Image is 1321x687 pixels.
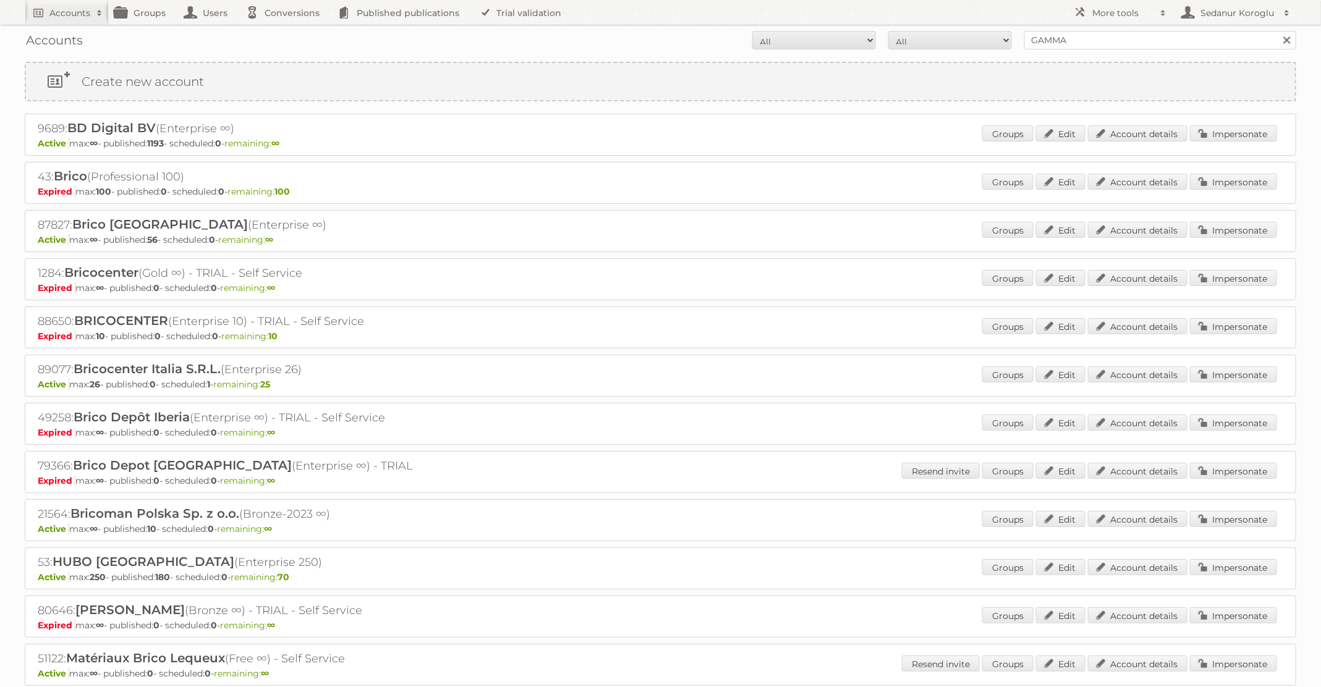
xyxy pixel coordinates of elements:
[1088,318,1187,334] a: Account details
[205,668,211,679] strong: 0
[1190,174,1277,190] a: Impersonate
[38,313,470,329] h2: 88650: (Enterprise 10) - TRIAL - Self Service
[38,265,470,281] h2: 1284: (Gold ∞) - TRIAL - Self Service
[75,602,185,617] span: [PERSON_NAME]
[1036,607,1085,623] a: Edit
[73,458,292,473] span: Brico Depot [GEOGRAPHIC_DATA]
[231,571,289,583] span: remaining:
[215,138,221,149] strong: 0
[153,475,159,486] strong: 0
[267,620,275,631] strong: ∞
[66,651,225,665] span: Matériaux Brico Lequeux
[1036,511,1085,527] a: Edit
[208,523,214,534] strong: 0
[96,620,104,631] strong: ∞
[74,361,221,376] span: Bricocenter Italia S.R.L.
[90,523,98,534] strong: ∞
[49,7,90,19] h2: Accounts
[982,415,1034,431] a: Groups
[147,523,156,534] strong: 10
[207,379,210,390] strong: 1
[38,506,470,522] h2: 21564: (Bronze-2023 ∞)
[38,458,470,474] h2: 79366: (Enterprise ∞) - TRIAL
[220,620,275,631] span: remaining:
[38,331,1283,342] p: max: - published: - scheduled: -
[38,427,75,438] span: Expired
[227,186,290,197] span: remaining:
[221,331,278,342] span: remaining:
[982,511,1034,527] a: Groups
[38,475,1283,486] p: max: - published: - scheduled: -
[218,234,273,245] span: remaining:
[1088,222,1187,238] a: Account details
[982,463,1034,479] a: Groups
[1092,7,1154,19] h2: More tools
[38,620,75,631] span: Expired
[267,427,275,438] strong: ∞
[1088,366,1187,382] a: Account details
[267,282,275,293] strong: ∞
[982,222,1034,238] a: Groups
[74,410,190,424] span: Brico Depôt Iberia
[38,331,75,342] span: Expired
[1088,270,1187,286] a: Account details
[38,186,1283,197] p: max: - published: - scheduled: -
[211,282,217,293] strong: 0
[38,361,470,377] h2: 89077: (Enterprise 26)
[38,571,1283,583] p: max: - published: - scheduled: -
[147,668,153,679] strong: 0
[153,427,159,438] strong: 0
[54,169,87,183] span: Brico
[1088,463,1187,479] a: Account details
[218,186,224,197] strong: 0
[96,475,104,486] strong: ∞
[161,186,167,197] strong: 0
[1036,415,1085,431] a: Edit
[26,63,1295,100] a: Create new account
[38,186,75,197] span: Expired
[982,318,1034,334] a: Groups
[38,234,69,245] span: Active
[38,217,470,233] h2: 87827: (Enterprise ∞)
[902,655,980,672] a: Resend invite
[147,138,164,149] strong: 1193
[209,234,215,245] strong: 0
[1036,174,1085,190] a: Edit
[153,282,159,293] strong: 0
[38,523,69,534] span: Active
[90,571,106,583] strong: 250
[38,282,1283,293] p: max: - published: - scheduled: -
[261,668,269,679] strong: ∞
[217,523,272,534] span: remaining:
[38,651,470,667] h2: 51122: (Free ∞) - Self Service
[38,282,75,293] span: Expired
[38,169,470,185] h2: 43: (Professional 100)
[1190,607,1277,623] a: Impersonate
[38,571,69,583] span: Active
[1190,463,1277,479] a: Impersonate
[38,379,1283,390] p: max: - published: - scheduled: -
[1036,318,1085,334] a: Edit
[1036,655,1085,672] a: Edit
[982,655,1034,672] a: Groups
[53,554,234,569] span: HUBO [GEOGRAPHIC_DATA]
[38,620,1283,631] p: max: - published: - scheduled: -
[90,234,98,245] strong: ∞
[982,607,1034,623] a: Groups
[1088,655,1187,672] a: Account details
[38,410,470,426] h2: 49258: (Enterprise ∞) - TRIAL - Self Service
[38,554,470,570] h2: 53: (Enterprise 250)
[212,331,218,342] strong: 0
[982,270,1034,286] a: Groups
[213,379,270,390] span: remaining:
[96,282,104,293] strong: ∞
[267,475,275,486] strong: ∞
[220,427,275,438] span: remaining:
[38,138,1283,149] p: max: - published: - scheduled: -
[1190,655,1277,672] a: Impersonate
[278,571,289,583] strong: 70
[1190,366,1277,382] a: Impersonate
[1088,511,1187,527] a: Account details
[220,475,275,486] span: remaining:
[982,125,1034,141] a: Groups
